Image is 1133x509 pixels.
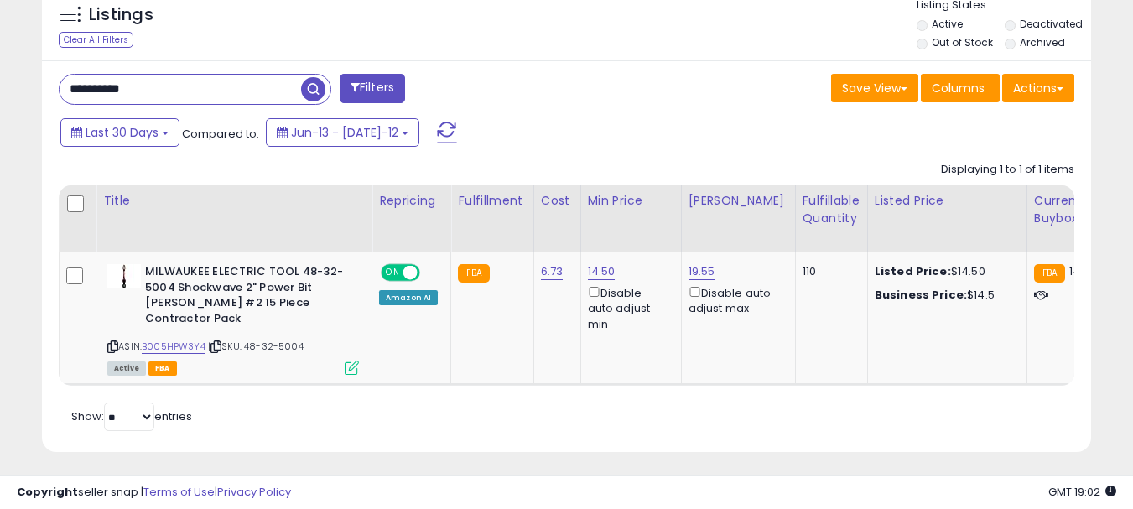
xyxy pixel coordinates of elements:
span: Last 30 Days [86,124,159,141]
button: Actions [1002,74,1074,102]
small: FBA [458,264,489,283]
label: Out of Stock [932,35,993,49]
h5: Listings [89,3,153,27]
b: MILWAUKEE ELECTRIC TOOL 48-32-5004 Shockwave 2" Power Bit [PERSON_NAME] #2 15 Piece Contractor Pack [145,264,349,330]
div: Min Price [588,192,674,210]
div: Repricing [379,192,444,210]
div: 110 [803,264,855,279]
strong: Copyright [17,484,78,500]
span: Columns [932,80,985,96]
img: 21Ov48tDT-L._SL40_.jpg [107,264,141,288]
div: Fulfillable Quantity [803,192,860,227]
label: Active [932,17,963,31]
button: Last 30 Days [60,118,179,147]
a: 14.50 [588,263,616,280]
span: Show: entries [71,408,192,424]
div: [PERSON_NAME] [689,192,788,210]
div: ASIN: [107,264,359,373]
span: 2025-08-12 19:02 GMT [1048,484,1116,500]
span: OFF [418,266,444,280]
div: Clear All Filters [59,32,133,48]
span: All listings currently available for purchase on Amazon [107,361,146,376]
button: Save View [831,74,918,102]
span: 14.47 [1069,263,1097,279]
span: FBA [148,361,177,376]
a: B005HPW3Y4 [142,340,205,354]
div: Listed Price [875,192,1020,210]
div: Disable auto adjust max [689,283,782,316]
div: Displaying 1 to 1 of 1 items [941,162,1074,178]
span: Compared to: [182,126,259,142]
div: Disable auto adjust min [588,283,668,332]
span: Jun-13 - [DATE]-12 [291,124,398,141]
span: ON [382,266,403,280]
a: 6.73 [541,263,564,280]
button: Filters [340,74,405,103]
label: Deactivated [1020,17,1083,31]
a: Terms of Use [143,484,215,500]
div: $14.50 [875,264,1014,279]
a: 19.55 [689,263,715,280]
b: Business Price: [875,287,967,303]
button: Columns [921,74,1000,102]
a: Privacy Policy [217,484,291,500]
div: Amazon AI [379,290,438,305]
div: Current Buybox Price [1034,192,1120,227]
div: $14.5 [875,288,1014,303]
b: Listed Price: [875,263,951,279]
div: Cost [541,192,574,210]
button: Jun-13 - [DATE]-12 [266,118,419,147]
div: Fulfillment [458,192,526,210]
div: Title [103,192,365,210]
small: FBA [1034,264,1065,283]
span: | SKU: 48-32-5004 [208,340,304,353]
label: Archived [1020,35,1065,49]
div: seller snap | | [17,485,291,501]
